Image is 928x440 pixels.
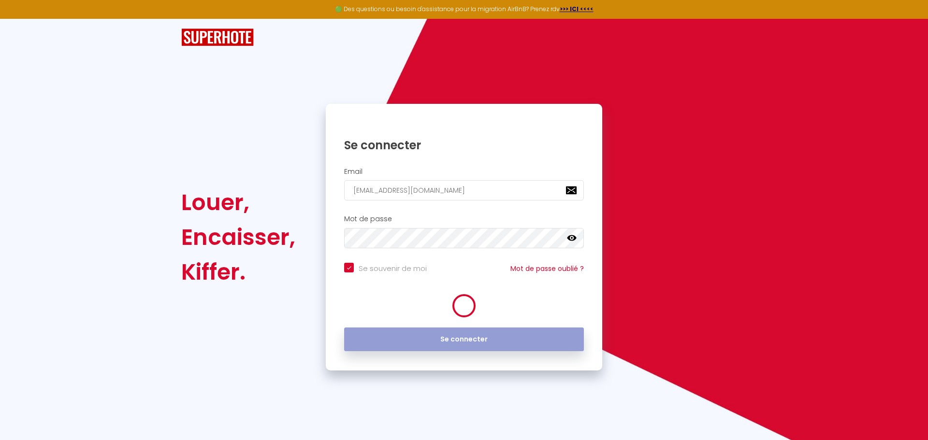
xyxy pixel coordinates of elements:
[344,168,584,176] h2: Email
[344,138,584,153] h1: Se connecter
[181,28,254,46] img: SuperHote logo
[181,255,295,289] div: Kiffer.
[344,215,584,223] h2: Mot de passe
[344,180,584,200] input: Ton Email
[344,327,584,352] button: Se connecter
[181,220,295,255] div: Encaisser,
[510,264,584,273] a: Mot de passe oublié ?
[181,185,295,220] div: Louer,
[560,5,594,13] a: >>> ICI <<<<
